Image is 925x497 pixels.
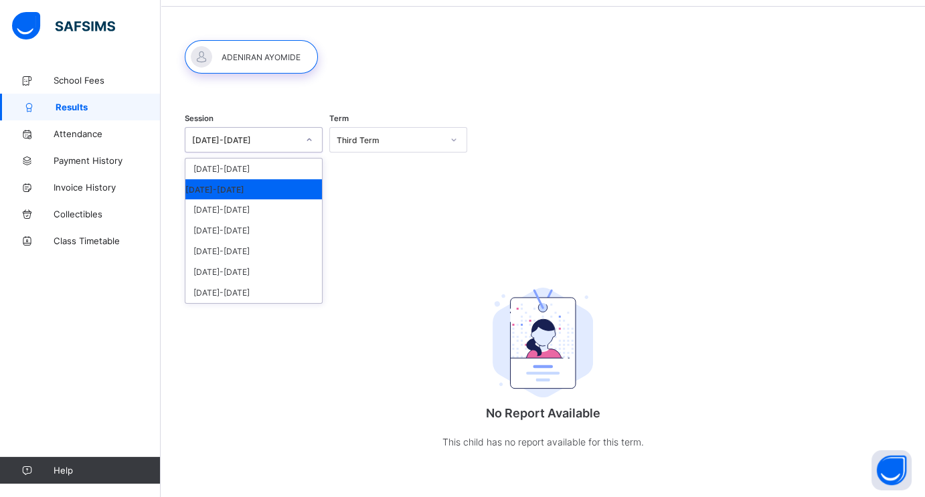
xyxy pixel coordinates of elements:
p: This child has no report available for this term. [409,433,677,450]
div: [DATE]-[DATE] [185,262,322,282]
div: [DATE]-[DATE] [185,241,322,262]
span: Class Timetable [54,235,161,246]
div: [DATE]-[DATE] [185,282,322,303]
span: Invoice History [54,182,161,193]
span: Term [329,114,349,123]
span: Collectibles [54,209,161,219]
span: Session [185,114,214,123]
div: [DATE]-[DATE] [185,220,322,241]
span: Results [56,102,161,112]
p: No Report Available [409,406,677,420]
button: Open asap [871,450,912,490]
div: [DATE]-[DATE] [185,159,322,179]
div: [DATE]-[DATE] [192,135,298,145]
img: student.207b5acb3037b72b59086e8b1a17b1d0.svg [493,288,593,397]
div: [DATE]-[DATE] [185,199,322,220]
span: School Fees [54,75,161,86]
span: Payment History [54,155,161,166]
span: Attendance [54,128,161,139]
div: Third Term [337,135,442,145]
div: No Report Available [409,251,677,477]
span: Help [54,465,160,476]
img: safsims [12,12,115,40]
div: [DATE]-[DATE] [185,179,322,199]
